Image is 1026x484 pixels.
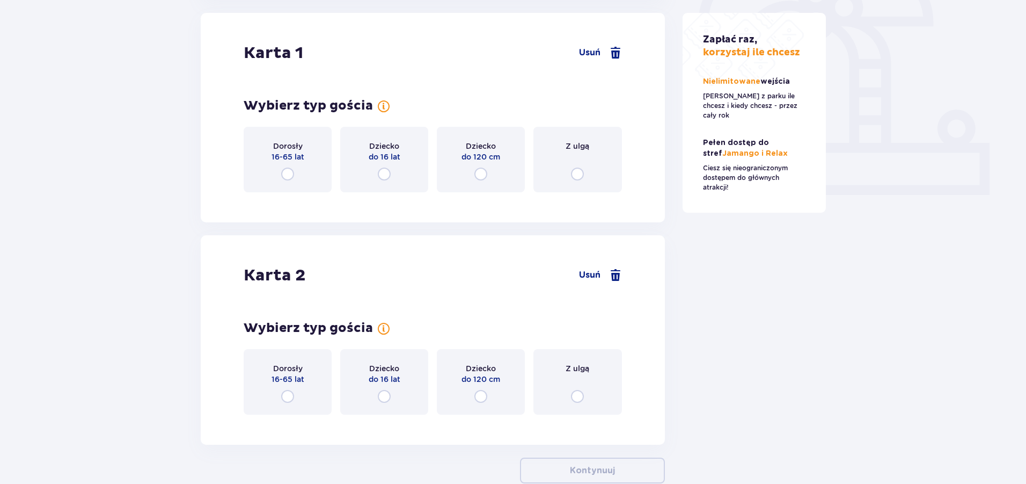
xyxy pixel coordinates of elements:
[703,163,806,192] p: Ciesz się nieograniczonym dostępem do głównych atrakcji!
[703,91,806,120] p: [PERSON_NAME] z parku ile chcesz i kiedy chcesz - przez cały rok
[703,138,806,159] p: Jamango i Relax
[579,47,600,59] p: Usuń
[520,458,665,483] button: Kontynuuj
[466,141,496,151] span: Dziecko
[369,374,400,385] span: do 16 lat
[760,78,790,85] span: wejścia
[244,43,303,63] p: Karta 1
[244,98,373,114] p: Wybierz typ gościa
[369,141,399,151] span: Dziecko
[570,465,615,476] p: Kontynuuj
[566,141,589,151] span: Z ulgą
[273,363,303,374] span: Dorosły
[272,374,304,385] span: 16-65 lat
[703,33,757,46] span: Zapłać raz,
[244,320,373,336] p: Wybierz typ gościa
[461,374,500,385] span: do 120 cm
[579,47,622,60] button: Usuń
[703,33,800,59] p: korzystaj ile chcesz
[272,151,304,162] span: 16-65 lat
[369,363,399,374] span: Dziecko
[579,269,600,281] p: Usuń
[273,141,303,151] span: Dorosły
[466,363,496,374] span: Dziecko
[703,139,769,157] span: Pełen dostęp do stref
[566,363,589,374] span: Z ulgą
[369,151,400,162] span: do 16 lat
[244,265,305,286] p: Karta 2
[461,151,500,162] span: do 120 cm
[703,76,792,87] p: Nielimitowane
[579,269,622,282] button: Usuń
